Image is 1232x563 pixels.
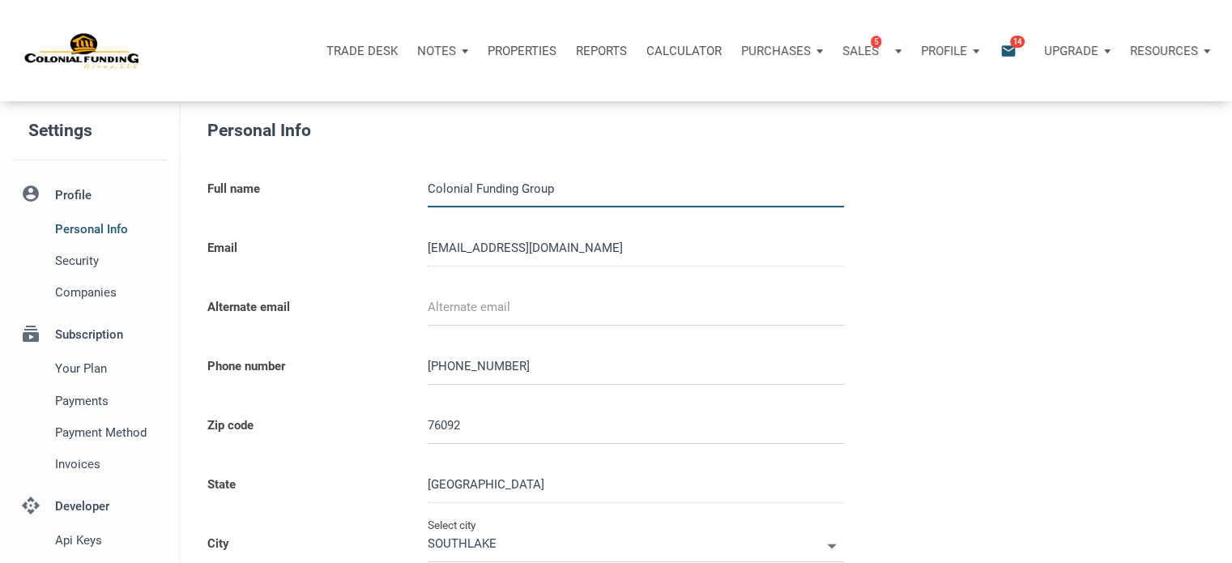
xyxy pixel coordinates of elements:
span: Invoices [55,454,160,474]
span: Companies [55,283,160,302]
span: Api keys [55,531,160,550]
label: Full name [195,160,416,220]
a: Invoices [12,448,167,480]
label: Zip code [195,397,416,456]
span: Payment Method [55,423,160,442]
label: Phone number [195,338,416,397]
a: Api keys [12,525,167,557]
button: Sales5 [833,27,911,75]
p: Notes [417,44,456,58]
a: Companies [12,277,167,309]
span: 14 [1010,35,1025,48]
a: Calculator [637,27,731,75]
a: Your plan [12,353,167,385]
button: Purchases [731,27,833,75]
p: Profile [921,44,967,58]
button: Profile [911,27,989,75]
a: Payment Method [12,416,167,448]
p: Sales [842,44,879,58]
h5: Settings [28,113,179,148]
a: Payments [12,385,167,416]
label: Email [195,220,416,279]
span: Payments [55,391,160,411]
input: Phone number [428,348,844,385]
i: email [999,41,1018,60]
input: Select state [428,467,844,503]
span: 5 [871,35,881,48]
button: Upgrade [1034,27,1120,75]
p: Purchases [741,44,811,58]
input: Full name [428,171,844,207]
input: Email [428,230,844,267]
span: Your plan [55,359,160,378]
p: Reports [576,44,627,58]
span: Personal Info [55,220,160,239]
a: Personal Info [12,213,167,245]
p: Calculator [646,44,722,58]
button: email14 [988,27,1034,75]
button: Notes [407,27,478,75]
h5: Personal Info [207,117,932,144]
input: Zip code [428,407,844,444]
button: Resources [1120,27,1220,75]
p: Resources [1130,44,1198,58]
a: Security [12,245,167,276]
input: Alternate email [428,289,844,326]
label: Alternate email [195,279,416,338]
p: Trade Desk [326,44,398,58]
p: Properties [488,44,556,58]
p: Upgrade [1044,44,1098,58]
span: Security [55,251,160,271]
a: Properties [478,27,566,75]
button: Reports [566,27,637,75]
label: State [195,456,416,515]
label: Select city [428,515,476,535]
img: NoteUnlimited [24,32,140,70]
button: Trade Desk [317,27,407,75]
